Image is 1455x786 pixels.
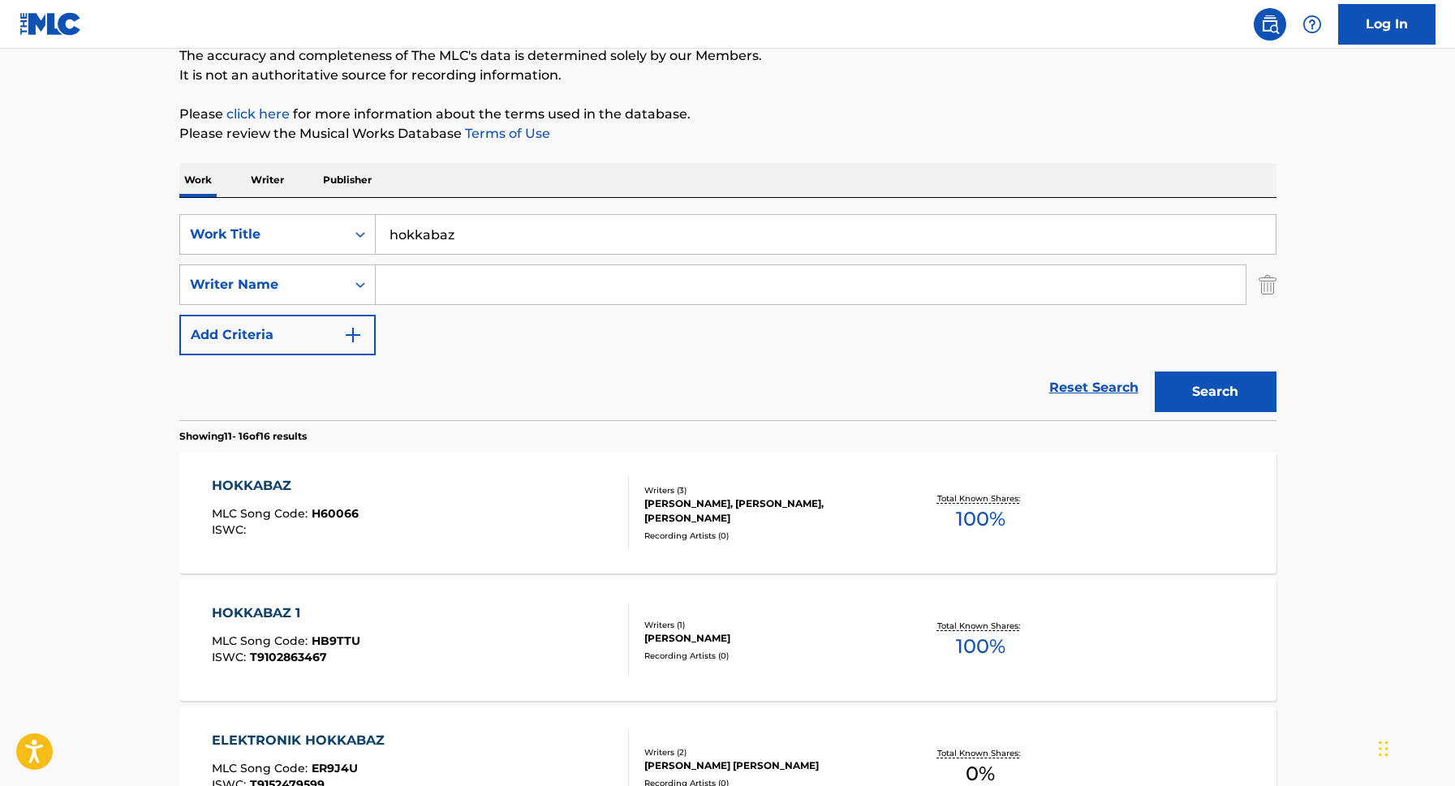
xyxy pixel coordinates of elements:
[1260,15,1280,34] img: search
[644,758,889,773] div: [PERSON_NAME] [PERSON_NAME]
[1155,372,1276,412] button: Search
[644,619,889,631] div: Writers ( 1 )
[212,506,312,521] span: MLC Song Code :
[179,46,1276,66] p: The accuracy and completeness of The MLC's data is determined solely by our Members.
[179,315,376,355] button: Add Criteria
[179,429,307,444] p: Showing 11 - 16 of 16 results
[179,214,1276,420] form: Search Form
[246,163,289,197] p: Writer
[250,650,327,664] span: T9102863467
[226,106,290,122] a: click here
[644,746,889,758] div: Writers ( 2 )
[212,731,393,750] div: ELEKTRONIK HOKKABAZ
[19,12,82,36] img: MLC Logo
[179,163,217,197] p: Work
[212,476,359,496] div: HOKKABAZ
[179,66,1276,85] p: It is not an authoritative source for recording information.
[644,496,889,526] div: [PERSON_NAME], [PERSON_NAME], [PERSON_NAME]
[312,761,358,775] span: ER9J4U
[190,275,336,294] div: Writer Name
[1374,708,1455,786] iframe: Chat Widget
[956,505,1005,534] span: 100 %
[644,530,889,542] div: Recording Artists ( 0 )
[179,579,1276,701] a: HOKKABAZ 1MLC Song Code:HB9TTUISWC:T9102863467Writers (1)[PERSON_NAME]Recording Artists (0)Total ...
[644,650,889,662] div: Recording Artists ( 0 )
[343,325,363,345] img: 9d2ae6d4665cec9f34b9.svg
[190,225,336,244] div: Work Title
[179,124,1276,144] p: Please review the Musical Works Database
[179,452,1276,573] a: HOKKABAZMLC Song Code:H60066ISWC:Writers (3)[PERSON_NAME], [PERSON_NAME], [PERSON_NAME]Recording ...
[318,163,377,197] p: Publisher
[937,747,1024,759] p: Total Known Shares:
[1296,8,1328,41] div: Help
[644,484,889,496] div: Writers ( 3 )
[312,634,360,648] span: HB9TTU
[1254,8,1286,41] a: Public Search
[956,632,1005,661] span: 100 %
[212,634,312,648] span: MLC Song Code :
[937,620,1024,632] p: Total Known Shares:
[1302,15,1322,34] img: help
[1041,370,1147,406] a: Reset Search
[1338,4,1436,45] a: Log In
[937,492,1024,505] p: Total Known Shares:
[1259,264,1276,305] img: Delete Criterion
[312,506,359,521] span: H60066
[212,761,312,775] span: MLC Song Code :
[1374,708,1455,786] div: Sohbet Aracı
[644,631,889,646] div: [PERSON_NAME]
[462,126,550,141] a: Terms of Use
[212,650,250,664] span: ISWC :
[212,603,360,623] div: HOKKABAZ 1
[1379,724,1388,773] div: Sürükle
[179,105,1276,124] p: Please for more information about the terms used in the database.
[212,522,250,537] span: ISWC :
